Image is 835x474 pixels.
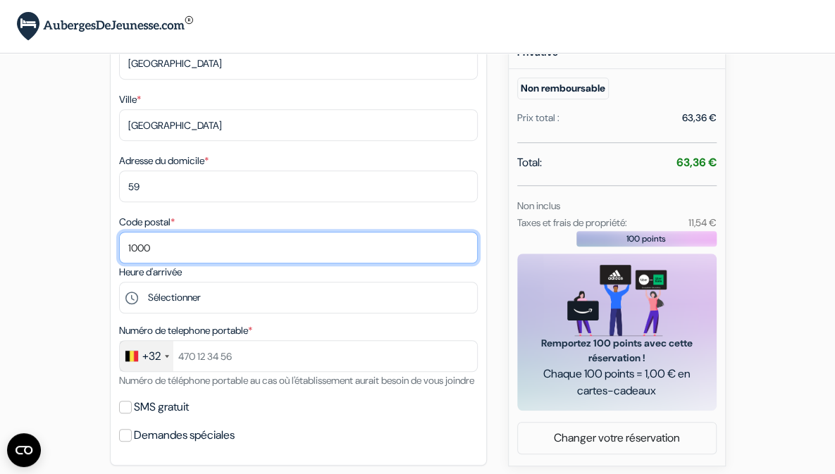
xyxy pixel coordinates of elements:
[142,348,161,365] div: +32
[626,232,666,245] span: 100 points
[567,265,667,336] img: gift_card_hero_new.png
[534,336,700,366] span: Remportez 100 points avec cette réservation !
[119,340,478,372] input: 470 12 34 56
[534,366,700,399] span: Chaque 100 points = 1,00 € en cartes-cadeaux
[676,155,717,170] strong: 63,36 €
[119,154,209,168] label: Adresse du domicile
[119,323,252,338] label: Numéro de telephone portable
[517,154,542,171] span: Total:
[517,77,609,99] small: Non remboursable
[119,92,141,107] label: Ville
[119,374,474,387] small: Numéro de téléphone portable au cas où l'établissement aurait besoin de vous joindre
[518,425,716,451] a: Changer votre réservation
[517,111,559,125] div: Prix total :
[682,111,717,125] div: 63,36 €
[7,433,41,467] button: Ouvrir le widget CMP
[688,216,716,229] small: 11,54 €
[119,215,175,230] label: Code postal
[517,199,560,212] small: Non inclus
[134,397,189,417] label: SMS gratuit
[134,425,235,445] label: Demandes spéciales
[120,341,173,371] div: Belgium (België): +32
[517,216,627,229] small: Taxes et frais de propriété:
[119,265,182,280] label: Heure d'arrivée
[17,12,193,41] img: AubergesDeJeunesse.com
